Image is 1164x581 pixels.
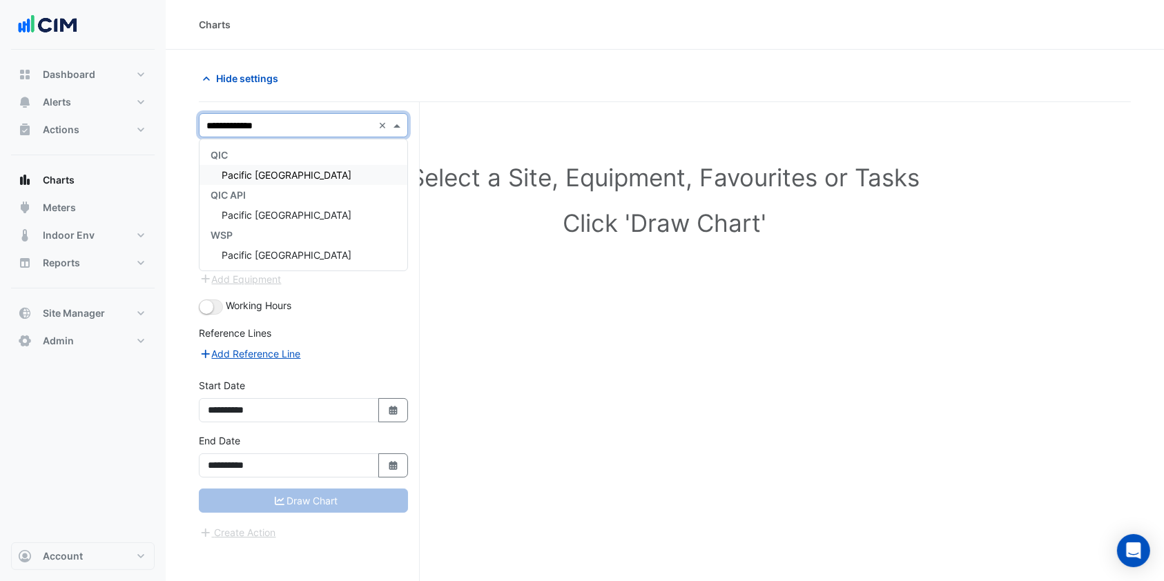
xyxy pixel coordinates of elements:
button: Admin [11,327,155,355]
app-icon: Alerts [18,95,32,109]
span: Pacific [GEOGRAPHIC_DATA] [222,209,351,221]
span: WSP [211,229,233,241]
app-icon: Indoor Env [18,228,32,242]
div: Charts [199,17,231,32]
span: Indoor Env [43,228,95,242]
app-escalated-ticket-create-button: Please correct errors first [199,525,277,537]
button: Add Reference Line [199,346,302,362]
h1: Click 'Draw Chart' [229,208,1100,237]
div: Options List [200,139,407,270]
label: Start Date [199,378,245,393]
span: Reports [43,256,80,270]
app-icon: Dashboard [18,68,32,81]
label: Reference Lines [199,326,271,340]
span: Pacific [GEOGRAPHIC_DATA] [222,249,351,261]
button: Hide settings [199,66,287,90]
fa-icon: Select Date [387,460,400,471]
button: Charts [11,166,155,194]
button: Alerts [11,88,155,116]
div: Open Intercom Messenger [1117,534,1150,567]
button: Site Manager [11,299,155,327]
span: Site Manager [43,306,105,320]
button: Indoor Env [11,221,155,249]
span: QIC [211,149,228,161]
app-icon: Charts [18,173,32,187]
img: Company Logo [17,11,79,39]
app-icon: Actions [18,123,32,137]
span: Meters [43,201,76,215]
span: Charts [43,173,75,187]
app-icon: Meters [18,201,32,215]
app-icon: Site Manager [18,306,32,320]
span: Alerts [43,95,71,109]
label: End Date [199,433,240,448]
span: Actions [43,123,79,137]
fa-icon: Select Date [387,404,400,416]
span: Dashboard [43,68,95,81]
span: Pacific [GEOGRAPHIC_DATA] [222,169,351,181]
button: Dashboard [11,61,155,88]
h1: Select a Site, Equipment, Favourites or Tasks [229,163,1100,192]
app-icon: Admin [18,334,32,348]
span: Hide settings [216,71,278,86]
span: Clear [378,118,390,132]
button: Account [11,542,155,570]
span: Working Hours [226,299,291,311]
button: Actions [11,116,155,144]
button: Meters [11,194,155,221]
app-icon: Reports [18,256,32,270]
span: QIC API [211,189,246,201]
span: Account [43,549,83,563]
span: Admin [43,334,74,348]
button: Reports [11,249,155,277]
